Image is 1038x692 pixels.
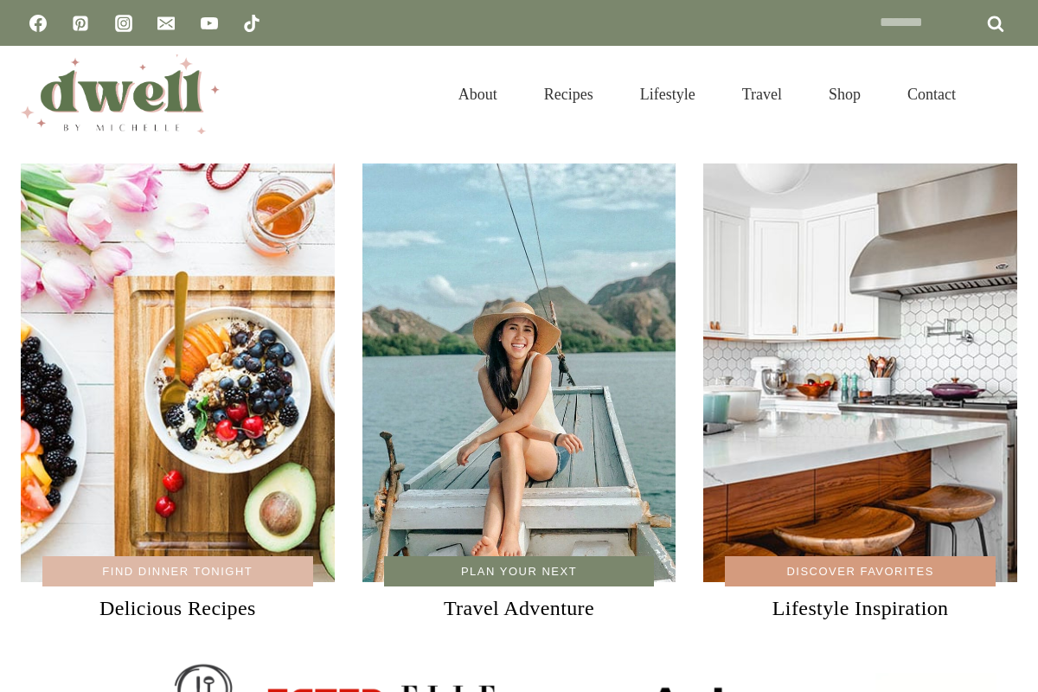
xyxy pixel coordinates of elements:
button: View Search Form [988,80,1017,109]
a: Instagram [106,6,141,41]
nav: Primary Navigation [435,64,979,125]
a: Recipes [521,64,617,125]
a: Contact [884,64,979,125]
a: YouTube [192,6,227,41]
a: Email [149,6,183,41]
a: About [435,64,521,125]
a: Pinterest [63,6,98,41]
a: Travel [719,64,805,125]
a: Lifestyle [617,64,719,125]
a: Shop [805,64,884,125]
img: DWELL by michelle [21,54,220,134]
a: Facebook [21,6,55,41]
a: TikTok [234,6,269,41]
